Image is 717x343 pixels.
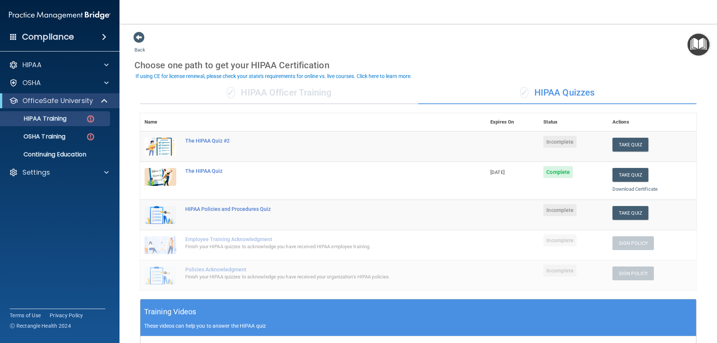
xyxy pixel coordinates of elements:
[5,115,66,122] p: HIPAA Training
[185,236,448,242] div: Employee Training Acknowledgment
[543,204,577,216] span: Incomplete
[543,265,577,277] span: Incomplete
[9,96,108,105] a: OfficeSafe University
[134,72,413,80] button: If using CE for license renewal, please check your state's requirements for online vs. live cours...
[612,138,648,152] button: Take Quiz
[136,74,412,79] div: If using CE for license renewal, please check your state's requirements for online vs. live cours...
[612,168,648,182] button: Take Quiz
[10,322,71,330] span: Ⓒ Rectangle Health 2024
[612,236,654,250] button: Sign Policy
[543,234,577,246] span: Incomplete
[227,87,235,98] span: ✓
[185,206,448,212] div: HIPAA Policies and Procedures Quiz
[486,113,539,131] th: Expires On
[22,78,41,87] p: OSHA
[543,166,573,178] span: Complete
[86,132,95,141] img: danger-circle.6113f641.png
[185,272,448,281] div: Finish your HIPAA quizzes to acknowledge you have received your organization’s HIPAA policies.
[185,168,448,174] div: The HIPAA Quiz
[539,113,608,131] th: Status
[9,168,109,177] a: Settings
[608,113,696,131] th: Actions
[185,242,448,251] div: Finish your HIPAA quizzes to acknowledge you have received HIPAA employee training.
[134,38,145,53] a: Back
[140,113,181,131] th: Name
[9,78,109,87] a: OSHA
[490,169,505,175] span: [DATE]
[86,114,95,124] img: danger-circle.6113f641.png
[612,266,654,280] button: Sign Policy
[612,206,648,220] button: Take Quiz
[9,60,109,69] a: HIPAA
[22,32,74,42] h4: Compliance
[22,60,41,69] p: HIPAA
[680,291,708,320] iframe: Drift Widget Chat Controller
[5,133,65,140] p: OSHA Training
[144,305,196,318] h5: Training Videos
[22,96,93,105] p: OfficeSafe University
[10,312,41,319] a: Terms of Use
[140,82,418,104] div: HIPAA Officer Training
[50,312,83,319] a: Privacy Policy
[612,186,658,192] a: Download Certificate
[144,323,692,329] p: These videos can help you to answer the HIPAA quiz
[22,168,50,177] p: Settings
[520,87,528,98] span: ✓
[134,54,702,76] div: Choose one path to get your HIPAA Certification
[687,34,710,56] button: Open Resource Center
[185,266,448,272] div: Policies Acknowledgment
[5,151,107,158] p: Continuing Education
[543,136,577,148] span: Incomplete
[418,82,696,104] div: HIPAA Quizzes
[185,138,448,144] div: The HIPAA Quiz #2
[9,8,111,23] img: PMB logo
